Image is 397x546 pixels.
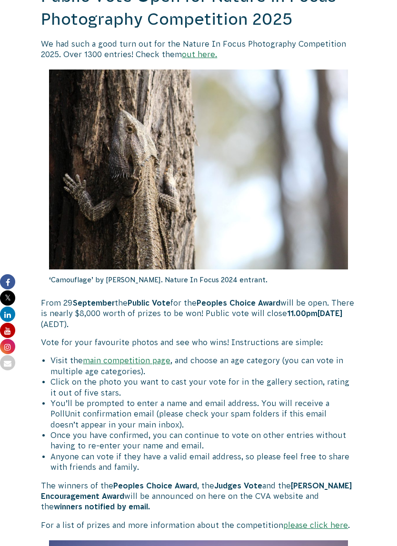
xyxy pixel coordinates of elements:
[41,298,356,329] p: From 29 the for the will be open. There is nearly $8,000 worth of prizes to be won! Public vote w...
[113,481,197,490] strong: Peoples Choice Award
[83,356,170,365] a: main competition page
[50,355,356,377] li: Visit the , and choose an age category (you can vote in multiple age categories).
[41,39,356,60] p: We had such a good turn out for the Nature In Focus Photography Competition 2025. Over 1300 entri...
[50,398,356,430] li: You’ll be prompted to enter a name and email address. You will receive a PollUnit confirmation em...
[50,451,356,473] li: Anyone can vote if they have a valid email address, so please feel free to share with friends and...
[54,502,150,511] strong: winners notified by email.
[283,521,348,529] a: please click here
[41,480,356,512] p: The winners of the , the and the will be announced on here on the CVA website and the
[287,309,342,318] strong: 11.00pm[DATE]
[214,481,262,490] strong: Judges Vote
[49,269,348,290] p: ‘Camouflage’ by [PERSON_NAME]. Nature In Focus 2024 entrant.
[41,520,356,530] p: For a list of prizes and more information about the competition .
[197,298,280,307] strong: Peoples Choice Award
[128,298,170,307] strong: Public Vote
[182,50,217,59] a: out here.
[43,320,64,328] span: AEDT
[73,298,115,307] strong: September
[41,337,356,347] p: Vote for your favourite photos and see who wins! Instructions are simple:
[50,377,356,398] li: Click on the photo you want to cast your vote for in the gallery section, rating it out of five s...
[50,430,356,451] li: Once you have confirmed, you can continue to vote on other entries without having to re-enter you...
